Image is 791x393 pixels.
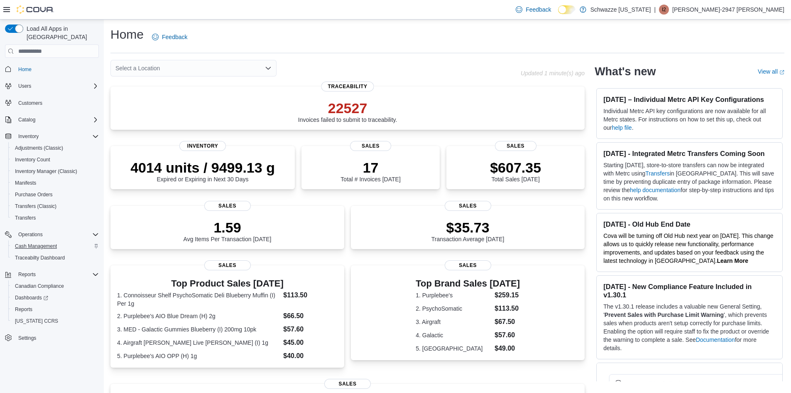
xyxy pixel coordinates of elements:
[490,159,541,183] div: Total Sales [DATE]
[12,143,99,153] span: Adjustments (Classic)
[184,219,272,242] div: Avg Items Per Transaction [DATE]
[495,330,520,340] dd: $57.60
[603,161,776,203] p: Starting [DATE], store-to-store transfers can now be integrated with Metrc using in [GEOGRAPHIC_D...
[659,5,669,15] div: Isaac-2947 Beltran
[12,253,68,263] a: Traceabilty Dashboard
[2,332,102,344] button: Settings
[15,191,53,198] span: Purchase Orders
[2,269,102,280] button: Reports
[603,282,776,299] h3: [DATE] - New Compliance Feature Included in v1.30.1
[12,166,99,176] span: Inventory Manager (Classic)
[758,68,784,75] a: View allExternal link
[15,230,46,240] button: Operations
[15,333,39,343] a: Settings
[603,95,776,104] h3: [DATE] – Individual Metrc API Key Configurations
[12,304,36,314] a: Reports
[18,100,42,106] span: Customers
[12,155,99,165] span: Inventory Count
[15,81,99,91] span: Users
[15,306,32,313] span: Reports
[324,379,371,389] span: Sales
[15,115,39,125] button: Catalog
[117,352,280,360] dt: 5. Purplebee's AIO OPP (H) 1g
[495,304,520,314] dd: $113.50
[298,100,397,116] p: 22527
[779,70,784,75] svg: External link
[8,304,102,315] button: Reports
[495,141,536,151] span: Sales
[416,279,520,289] h3: Top Brand Sales [DATE]
[2,80,102,92] button: Users
[15,243,57,250] span: Cash Management
[283,311,338,321] dd: $66.50
[18,133,39,140] span: Inventory
[526,5,551,14] span: Feedback
[495,344,520,353] dd: $49.00
[717,257,748,264] a: Learn More
[15,333,99,343] span: Settings
[654,5,656,15] p: |
[15,168,77,175] span: Inventory Manager (Classic)
[5,59,99,366] nav: Complex example
[12,201,99,211] span: Transfers (Classic)
[2,229,102,240] button: Operations
[15,156,50,163] span: Inventory Count
[283,324,338,334] dd: $57.60
[110,26,144,43] h1: Home
[15,98,46,108] a: Customers
[18,83,31,89] span: Users
[12,253,99,263] span: Traceabilty Dashboard
[15,98,99,108] span: Customers
[12,155,54,165] a: Inventory Count
[12,190,99,200] span: Purchase Orders
[512,1,554,18] a: Feedback
[12,213,39,223] a: Transfers
[18,66,32,73] span: Home
[12,316,99,326] span: Washington CCRS
[12,281,67,291] a: Canadian Compliance
[8,166,102,177] button: Inventory Manager (Classic)
[416,331,491,339] dt: 4. Galactic
[672,5,784,15] p: [PERSON_NAME]-2947 [PERSON_NAME]
[15,145,63,151] span: Adjustments (Classic)
[15,115,99,125] span: Catalog
[12,213,99,223] span: Transfers
[12,201,60,211] a: Transfers (Classic)
[15,131,99,141] span: Inventory
[590,5,651,15] p: Schwazze [US_STATE]
[18,271,36,278] span: Reports
[184,219,272,236] p: 1.59
[495,317,520,327] dd: $67.50
[15,230,99,240] span: Operations
[283,351,338,361] dd: $40.00
[2,97,102,109] button: Customers
[558,5,575,14] input: Dark Mode
[12,178,99,188] span: Manifests
[490,159,541,176] p: $607.35
[15,255,65,261] span: Traceabilty Dashboard
[15,180,36,186] span: Manifests
[8,212,102,224] button: Transfers
[12,241,99,251] span: Cash Management
[117,325,280,334] dt: 3. MED - Galactic Gummies Blueberry (I) 200mg 10pk
[117,291,280,308] dt: 1. Connoisseur Shelf PsychoSomatic Deli Blueberry Muffin (I) Per 1g
[8,252,102,264] button: Traceabilty Dashboard
[521,70,585,77] p: Updated 1 minute(s) ago
[8,177,102,189] button: Manifests
[130,159,275,183] div: Expired or Expiring in Next 30 Days
[15,269,99,279] span: Reports
[12,241,60,251] a: Cash Management
[445,260,491,270] span: Sales
[130,159,275,176] p: 4014 units / 9499.13 g
[603,107,776,132] p: Individual Metrc API key configurations are now available for all Metrc states. For instructions ...
[8,200,102,212] button: Transfers (Classic)
[495,290,520,300] dd: $259.15
[350,141,392,151] span: Sales
[416,318,491,326] dt: 3. Airgraft
[265,65,272,72] button: Open list of options
[630,187,681,193] a: help documentation
[15,64,99,74] span: Home
[15,269,39,279] button: Reports
[117,339,280,347] dt: 4. Airgraft [PERSON_NAME] Live [PERSON_NAME] (I) 1g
